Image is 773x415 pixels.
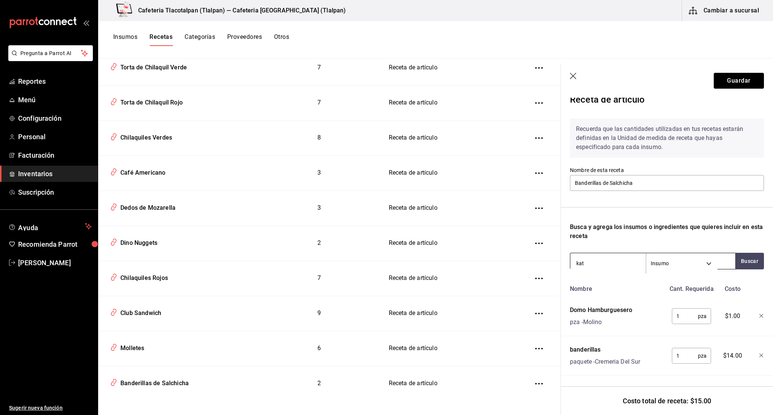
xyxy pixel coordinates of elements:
button: Categorías [185,33,215,46]
span: Reportes [18,76,92,86]
div: Club Sandwich [117,306,161,318]
td: Receta de artículo [380,191,520,226]
span: Menú [18,95,92,105]
div: Costo total de receta: $15.00 [561,386,773,415]
div: Busca y agrega los insumos o ingredientes que quieres incluir en esta receta [570,223,764,241]
div: Cant. Requerida [665,281,715,294]
span: Facturación [18,150,92,160]
td: Receta de artículo [380,366,520,401]
div: Café Americano [117,166,165,177]
span: Ayuda [18,222,82,231]
div: Insumo [646,253,718,274]
td: Receta de artículo [380,261,520,296]
div: Torta de Chilaquil Rojo [117,95,183,107]
div: Recuerda que las cantidades utilizadas en tus recetas estarán definidas en la Unidad de medida de... [570,118,764,158]
td: Receta de artículo [380,155,520,191]
button: Guardar [714,73,764,89]
span: Pregunta a Parrot AI [20,49,81,57]
div: Torta de Chilaquil Verde [117,60,187,72]
span: 8 [317,134,321,141]
div: Domo Hamburguesero [570,306,632,315]
span: Recomienda Parrot [18,239,92,249]
input: 0 [672,309,698,324]
span: 3 [317,169,321,176]
span: 7 [317,274,321,281]
td: Receta de artículo [380,296,520,331]
span: Suscripción [18,187,92,197]
span: Personal [18,132,92,142]
div: Costo [715,281,748,294]
span: Inventarios [18,169,92,179]
div: Molletes [117,341,144,353]
span: 7 [317,64,321,71]
div: pza [672,348,711,364]
td: Receta de artículo [380,120,520,155]
div: navigation tabs [113,33,289,46]
input: Buscar insumo [570,255,646,271]
div: Banderillas de Salchicha [117,376,189,388]
span: $14.00 [723,351,742,360]
span: 7 [317,99,321,106]
input: 0 [672,348,698,363]
span: Configuración [18,113,92,123]
h3: Cafeteria Tlacotalpan (Tlalpan) — Cafeteria [GEOGRAPHIC_DATA] (Tlalpan) [132,6,346,15]
span: Sugerir nueva función [9,404,92,412]
button: Recetas [149,33,172,46]
div: Dino Nuggets [117,236,157,247]
div: pza [672,308,711,324]
button: open_drawer_menu [83,20,89,26]
label: Nombre de esta receta [570,168,764,173]
div: banderillas [570,345,640,354]
span: 2 [317,380,321,387]
div: Receta de artículo [570,90,764,112]
span: 9 [317,309,321,317]
td: Receta de artículo [380,50,520,85]
div: pza - Molino [570,318,632,327]
div: Chilaquiles Rojos [117,271,168,283]
div: paquete - Cremeria Del Sur [570,357,640,366]
td: Receta de artículo [380,331,520,366]
span: 6 [317,344,321,352]
button: Pregunta a Parrot AI [8,45,93,61]
div: Dedos de Mozarella [117,201,176,212]
div: Nombre [567,281,665,294]
span: [PERSON_NAME] [18,258,92,268]
button: Buscar [735,253,764,269]
div: Chilaquiles Verdes [117,131,172,142]
span: 2 [317,239,321,246]
button: Insumos [113,33,137,46]
a: Pregunta a Parrot AI [5,55,93,63]
span: 3 [317,204,321,211]
button: Otros [274,33,289,46]
span: $1.00 [725,312,741,321]
td: Receta de artículo [380,85,520,120]
td: Receta de artículo [380,226,520,261]
button: Proveedores [227,33,262,46]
